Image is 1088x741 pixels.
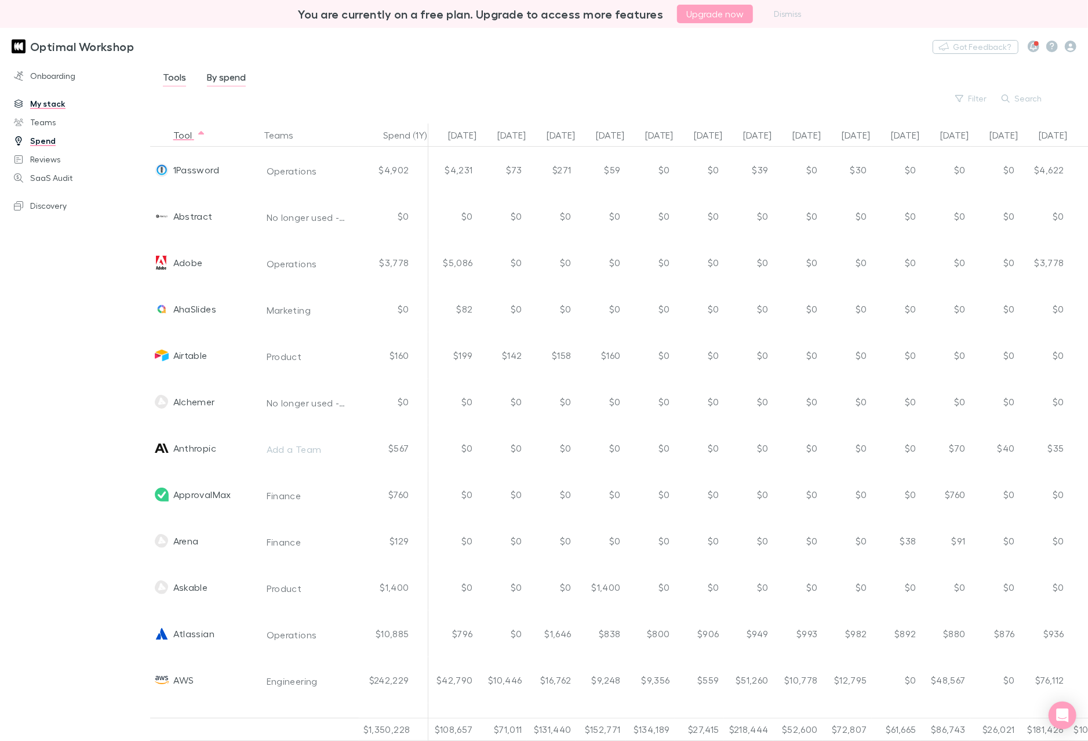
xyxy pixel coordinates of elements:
[527,286,576,332] div: $0
[823,611,872,657] div: $982
[527,332,576,379] div: $158
[359,611,428,657] div: $10,885
[675,286,724,332] div: $0
[872,193,921,239] div: $0
[478,239,527,286] div: $0
[773,518,823,564] div: $0
[207,71,246,86] span: By spend
[872,564,921,611] div: $0
[428,332,478,379] div: $199
[949,92,994,106] button: Filter
[2,113,148,132] a: Teams
[675,147,724,193] div: $0
[173,286,216,332] div: AhaSlides
[872,239,921,286] div: $0
[478,332,527,379] div: $142
[970,286,1020,332] div: $0
[921,611,970,657] div: $880
[823,425,872,471] div: $0
[478,611,527,657] div: $0
[625,718,675,741] div: $134,189
[921,657,970,703] div: $48,567
[359,239,428,286] div: $3,778
[428,657,478,703] div: $42,790
[724,518,773,564] div: $0
[823,239,872,286] div: $0
[173,518,199,564] div: Arena
[155,488,169,502] img: ApprovalMax's Logo
[625,147,675,193] div: $0
[970,239,1020,286] div: $0
[842,124,885,147] button: [DATE]
[267,164,317,178] div: Operations
[428,564,478,611] div: $0
[478,379,527,425] div: $0
[428,147,478,193] div: $4,231
[872,379,921,425] div: $0
[299,7,664,21] h3: You are currently on a free plan. Upgrade to access more features
[267,303,311,317] div: Marketing
[527,471,576,518] div: $0
[773,425,823,471] div: $0
[921,564,970,611] div: $0
[576,332,625,379] div: $160
[1020,657,1069,703] div: $76,112
[428,239,478,286] div: $5,086
[527,425,576,471] div: $0
[155,163,169,177] img: 1Password's Logo
[744,124,786,147] button: [DATE]
[173,147,219,193] div: 1Password
[1020,332,1069,379] div: $0
[173,425,216,471] div: Anthropic
[173,124,206,147] button: Tool
[576,147,625,193] div: $59
[625,425,675,471] div: $0
[970,657,1020,703] div: $0
[155,580,169,594] img: Askable's Logo
[970,611,1020,657] div: $876
[155,209,169,223] img: Abstract's Logo
[724,193,773,239] div: $0
[267,210,347,224] div: No longer used - FY25/FY26
[267,674,318,688] div: Engineering
[527,193,576,239] div: $0
[359,518,428,564] div: $129
[478,564,527,611] div: $0
[970,425,1020,471] div: $40
[970,332,1020,379] div: $0
[724,471,773,518] div: $0
[724,379,773,425] div: $0
[625,193,675,239] div: $0
[823,379,872,425] div: $0
[793,124,835,147] button: [DATE]
[675,379,724,425] div: $0
[675,564,724,611] div: $0
[921,193,970,239] div: $0
[478,193,527,239] div: $0
[12,39,26,53] img: Optimal Workshop's Logo
[267,442,322,456] div: Add a Team
[677,5,753,23] button: Upgrade now
[527,657,576,703] div: $16,762
[625,518,675,564] div: $0
[823,147,872,193] div: $30
[155,673,169,687] img: Amazon Web Services's Logo
[823,193,872,239] div: $0
[675,193,724,239] div: $0
[773,147,823,193] div: $0
[576,193,625,239] div: $0
[921,471,970,518] div: $760
[773,564,823,611] div: $0
[823,564,872,611] div: $0
[259,533,354,551] button: Finance
[1039,124,1082,147] button: [DATE]
[478,657,527,703] div: $10,446
[155,534,169,548] img: Arena Solutions's Logo
[921,718,970,741] div: $86,743
[921,147,970,193] div: $0
[478,147,527,193] div: $73
[1049,702,1076,729] div: Open Intercom Messenger
[576,718,625,741] div: $152,771
[527,239,576,286] div: $0
[173,657,194,703] div: AWS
